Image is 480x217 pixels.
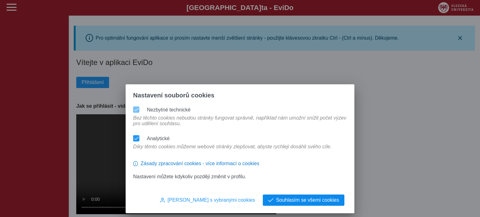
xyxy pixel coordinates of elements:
[131,144,334,156] div: Díky těmto cookies můžeme webové stránky zlepšovat, abyste rychleji dosáhli svého cíle.
[276,197,339,203] span: Souhlasím se všemi cookies
[147,107,191,112] label: Nezbytné technické
[131,115,349,133] div: Bez těchto cookies nebudou stránky fungovat správně, například nám umožní snížit počet výzev pro ...
[133,92,214,99] span: Nastavení souborů cookies
[147,136,170,141] label: Analytické
[141,161,259,166] span: Zásady zpracování cookies - více informací o cookies
[133,158,259,169] button: Zásady zpracování cookies - více informací o cookies
[133,163,259,169] a: Zásady zpracování cookies - více informací o cookies
[133,174,347,180] p: Nastavení můžete kdykoliv později změnit v profilu.
[167,197,255,203] span: [PERSON_NAME] s vybranými cookies
[263,195,344,206] button: Souhlasím se všemi cookies
[155,195,260,206] button: [PERSON_NAME] s vybranými cookies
